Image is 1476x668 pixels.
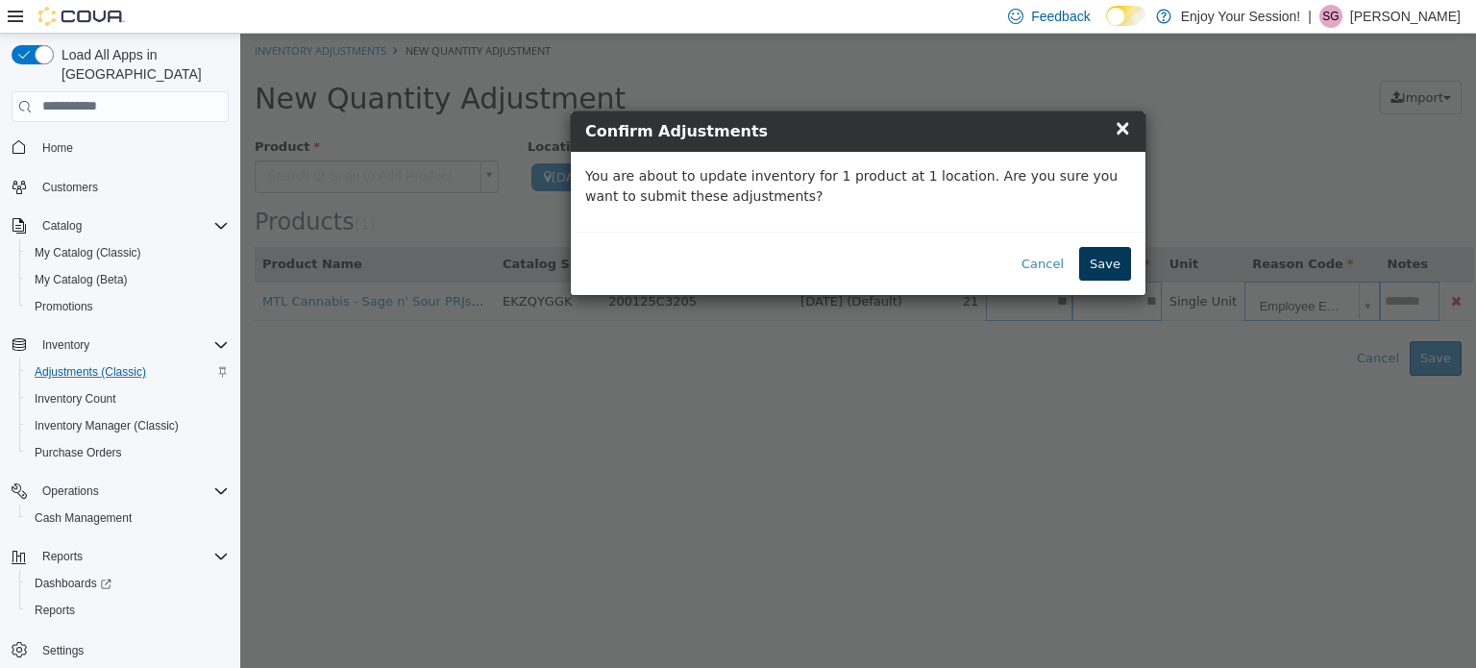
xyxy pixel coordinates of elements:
[27,414,186,437] a: Inventory Manager (Classic)
[54,45,229,84] span: Load All Apps in [GEOGRAPHIC_DATA]
[35,637,229,661] span: Settings
[35,214,89,237] button: Catalog
[35,480,229,503] span: Operations
[19,239,236,266] button: My Catalog (Classic)
[27,268,229,291] span: My Catalog (Beta)
[27,295,101,318] a: Promotions
[35,391,116,407] span: Inventory Count
[839,213,891,248] button: Save
[35,334,229,357] span: Inventory
[345,87,891,110] h4: Confirm Adjustments
[27,441,229,464] span: Purchase Orders
[4,543,236,570] button: Reports
[35,299,93,314] span: Promotions
[27,387,229,410] span: Inventory Count
[345,133,891,173] p: You are about to update inventory for 1 product at 1 location. Are you sure you want to submit th...
[35,364,146,380] span: Adjustments (Classic)
[27,414,229,437] span: Inventory Manager (Classic)
[35,480,107,503] button: Operations
[4,332,236,359] button: Inventory
[27,295,229,318] span: Promotions
[35,545,90,568] button: Reports
[35,214,229,237] span: Catalog
[1308,5,1312,28] p: |
[1106,6,1146,26] input: Dark Mode
[42,483,99,499] span: Operations
[35,445,122,460] span: Purchase Orders
[42,643,84,658] span: Settings
[42,218,82,234] span: Catalog
[771,213,834,248] button: Cancel
[1106,26,1107,27] span: Dark Mode
[27,507,139,530] a: Cash Management
[27,441,130,464] a: Purchase Orders
[4,635,236,663] button: Settings
[19,439,236,466] button: Purchase Orders
[42,549,83,564] span: Reports
[1181,5,1301,28] p: Enjoy Your Session!
[4,134,236,161] button: Home
[27,268,135,291] a: My Catalog (Beta)
[873,83,891,106] span: ×
[35,418,179,433] span: Inventory Manager (Classic)
[35,545,229,568] span: Reports
[1319,5,1342,28] div: Skylar Goodale
[27,572,119,595] a: Dashboards
[19,570,236,597] a: Dashboards
[35,334,97,357] button: Inventory
[27,241,149,264] a: My Catalog (Classic)
[27,360,229,383] span: Adjustments (Classic)
[35,639,91,662] a: Settings
[42,180,98,195] span: Customers
[19,359,236,385] button: Adjustments (Classic)
[1031,7,1090,26] span: Feedback
[35,136,81,160] a: Home
[19,266,236,293] button: My Catalog (Beta)
[35,175,229,199] span: Customers
[35,136,229,160] span: Home
[38,7,125,26] img: Cova
[27,599,229,622] span: Reports
[35,576,111,591] span: Dashboards
[19,412,236,439] button: Inventory Manager (Classic)
[27,241,229,264] span: My Catalog (Classic)
[4,212,236,239] button: Catalog
[35,510,132,526] span: Cash Management
[4,478,236,505] button: Operations
[4,173,236,201] button: Customers
[42,140,73,156] span: Home
[35,245,141,260] span: My Catalog (Classic)
[19,293,236,320] button: Promotions
[42,337,89,353] span: Inventory
[35,176,106,199] a: Customers
[19,505,236,532] button: Cash Management
[27,507,229,530] span: Cash Management
[19,385,236,412] button: Inventory Count
[27,599,83,622] a: Reports
[19,597,236,624] button: Reports
[27,387,124,410] a: Inventory Count
[35,603,75,618] span: Reports
[1350,5,1461,28] p: [PERSON_NAME]
[35,272,128,287] span: My Catalog (Beta)
[27,360,154,383] a: Adjustments (Classic)
[1322,5,1339,28] span: SG
[27,572,229,595] span: Dashboards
